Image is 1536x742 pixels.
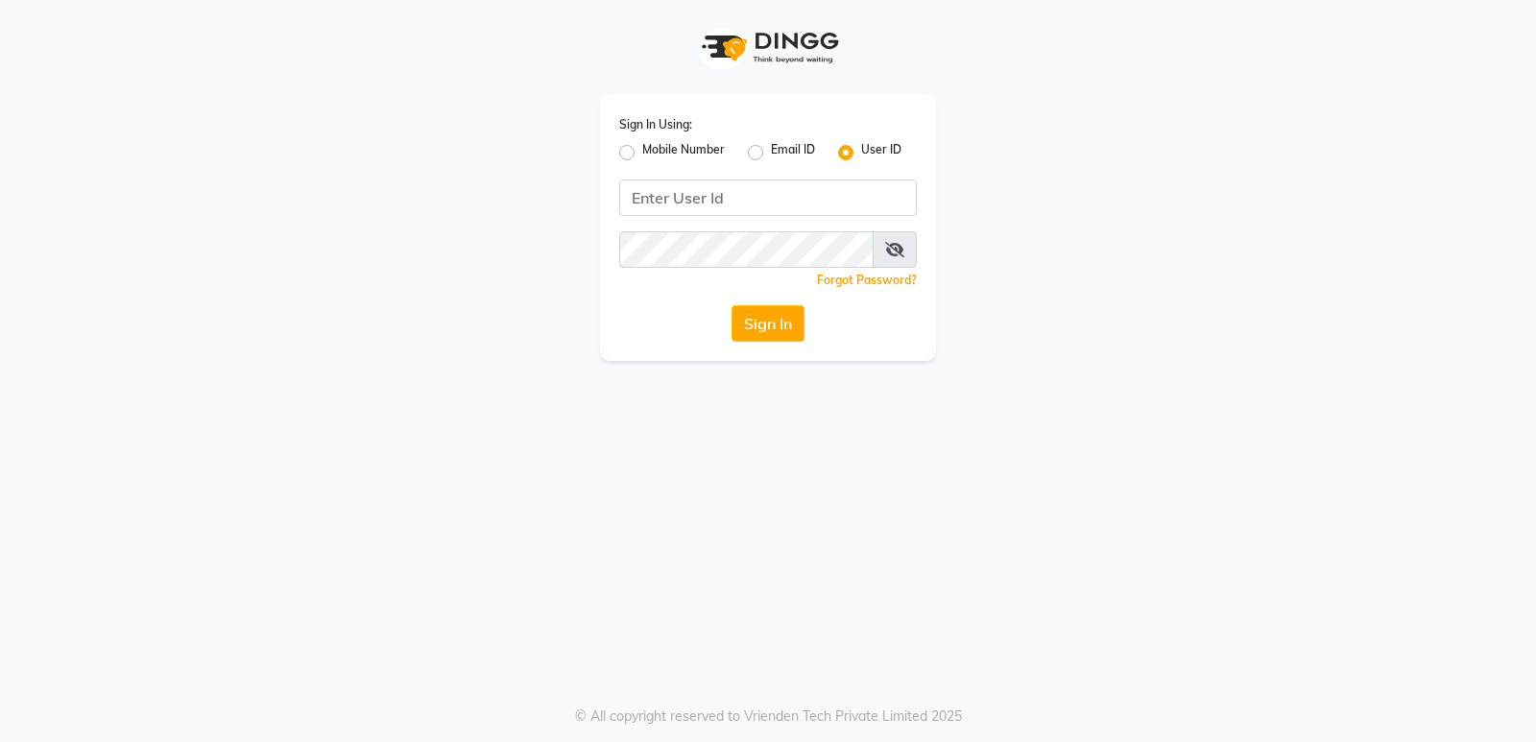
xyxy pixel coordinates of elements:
button: Sign In [732,305,804,342]
label: User ID [861,141,901,164]
img: logo1.svg [691,19,845,76]
a: Forgot Password? [817,273,917,287]
label: Sign In Using: [619,116,692,133]
label: Mobile Number [642,141,725,164]
label: Email ID [771,141,815,164]
input: Username [619,231,874,268]
input: Username [619,180,917,216]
